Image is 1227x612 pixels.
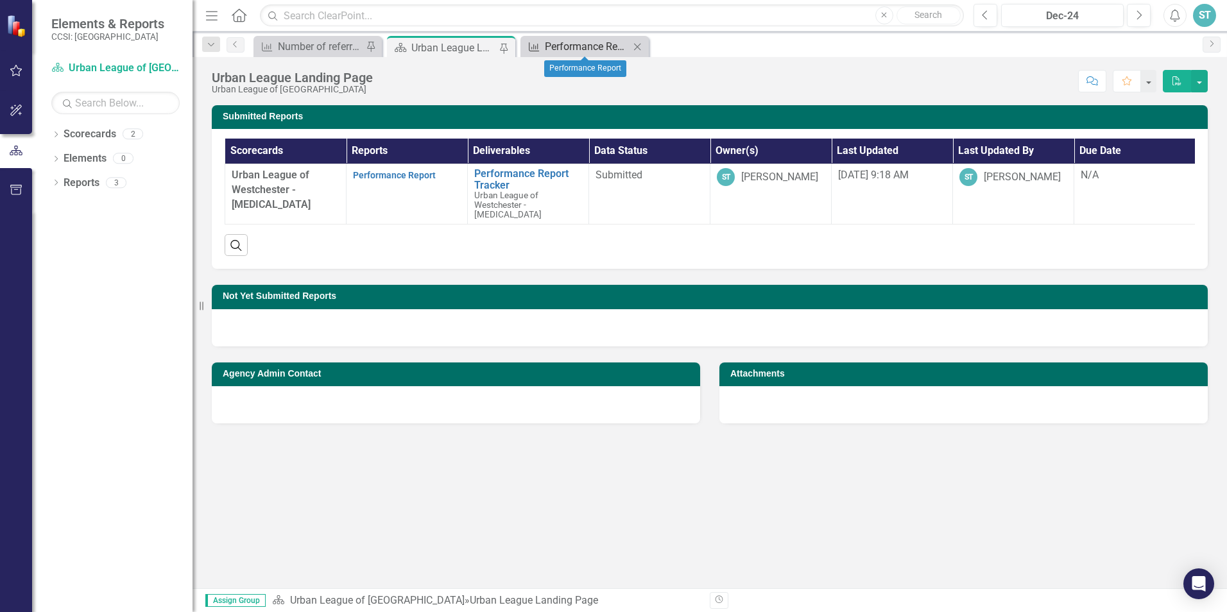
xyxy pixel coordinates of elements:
[545,38,630,55] div: Performance Report
[470,594,598,606] div: Urban League Landing Page
[1006,8,1119,24] div: Dec-24
[1183,568,1214,599] div: Open Intercom Messenger
[51,31,164,42] small: CCSI: [GEOGRAPHIC_DATA]
[730,369,1201,378] h3: Attachments
[212,71,373,85] div: Urban League Landing Page
[596,169,642,181] span: Submitted
[272,593,700,608] div: »
[223,369,694,378] h3: Agency Admin Contact
[64,176,99,191] a: Reports
[741,170,818,185] div: [PERSON_NAME]
[113,153,133,164] div: 0
[984,170,1061,185] div: [PERSON_NAME]
[278,38,363,55] div: Number of referrals made
[468,164,589,225] td: Double-Click to Edit Right Click for Context Menu
[64,151,107,166] a: Elements
[959,168,977,186] div: ST
[914,10,942,20] span: Search
[474,168,582,191] a: Performance Report Tracker
[353,170,436,180] a: Performance Report
[232,169,311,210] span: Urban League of Westchester - [MEDICAL_DATA]
[524,38,630,55] a: Performance Report
[106,177,126,188] div: 3
[544,60,626,77] div: Performance Report
[411,40,496,56] div: Urban League Landing Page
[290,594,465,606] a: Urban League of [GEOGRAPHIC_DATA]
[257,38,363,55] a: Number of referrals made
[64,127,116,142] a: Scorecards
[6,15,29,37] img: ClearPoint Strategy
[260,4,964,27] input: Search ClearPoint...
[51,61,180,76] a: Urban League of [GEOGRAPHIC_DATA]
[474,190,542,219] span: Urban League of Westchester - [MEDICAL_DATA]
[205,594,266,607] span: Assign Group
[1081,168,1188,183] div: N/A
[589,164,710,225] td: Double-Click to Edit
[1001,4,1124,27] button: Dec-24
[223,112,1201,121] h3: Submitted Reports
[897,6,961,24] button: Search
[838,168,946,183] div: [DATE] 9:18 AM
[51,92,180,114] input: Search Below...
[51,16,164,31] span: Elements & Reports
[212,85,373,94] div: Urban League of [GEOGRAPHIC_DATA]
[1193,4,1216,27] button: ST
[123,129,143,140] div: 2
[717,168,735,186] div: ST
[223,291,1201,301] h3: Not Yet Submitted Reports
